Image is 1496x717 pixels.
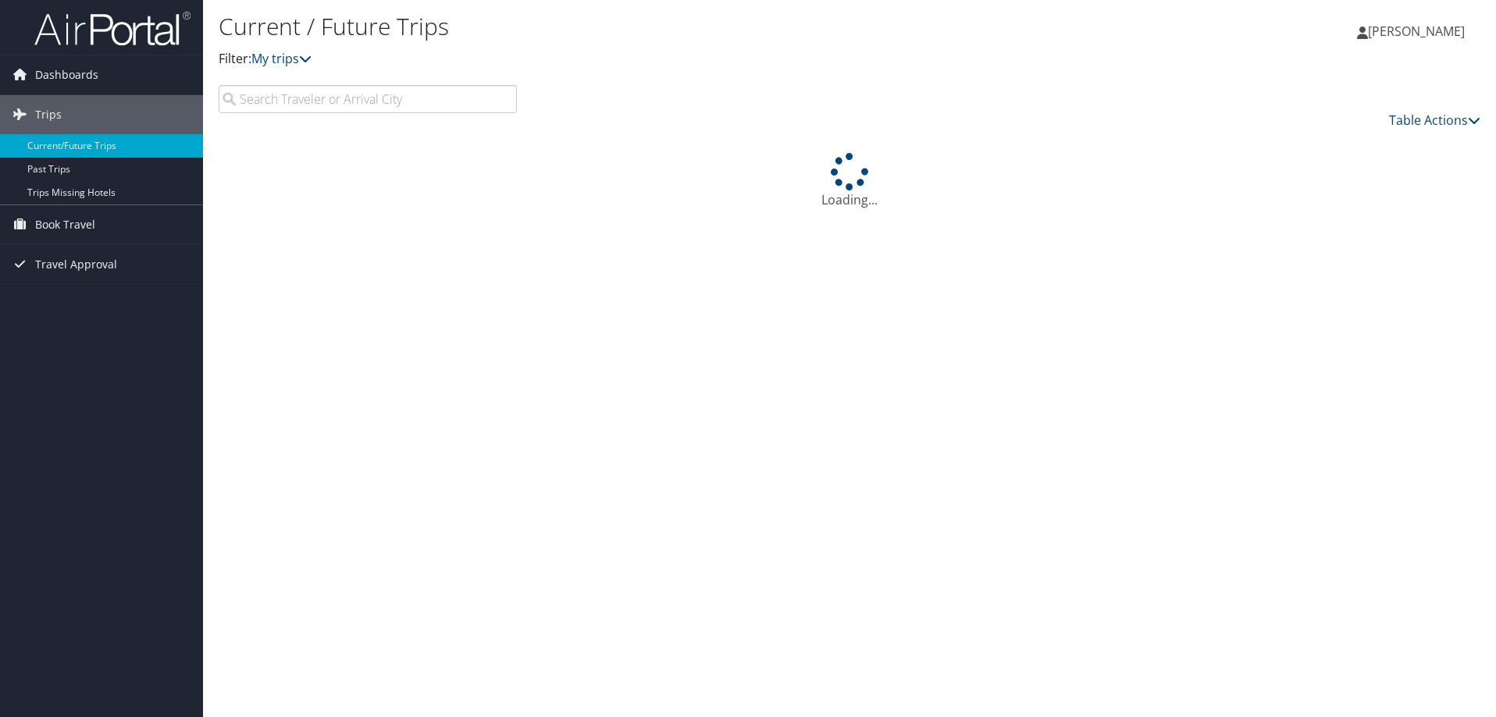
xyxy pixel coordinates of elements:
span: [PERSON_NAME] [1368,23,1465,40]
a: My trips [251,50,312,67]
p: Filter: [219,49,1060,69]
h1: Current / Future Trips [219,10,1060,43]
img: airportal-logo.png [34,10,191,47]
span: Travel Approval [35,245,117,284]
span: Book Travel [35,205,95,244]
span: Trips [35,95,62,134]
a: [PERSON_NAME] [1357,8,1480,55]
a: Table Actions [1389,112,1480,129]
span: Dashboards [35,55,98,94]
div: Loading... [219,153,1480,209]
input: Search Traveler or Arrival City [219,85,517,113]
